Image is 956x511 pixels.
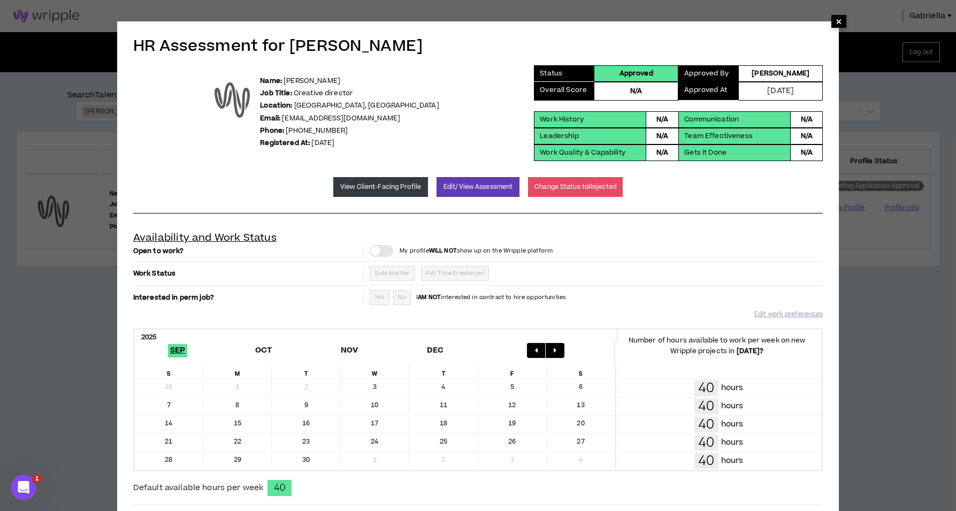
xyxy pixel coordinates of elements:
p: Overall Score [540,85,587,97]
div: T [272,363,340,379]
p: N/A [656,131,668,141]
div: [DATE] [739,82,823,100]
p: Team Effectiveness [684,131,753,141]
p: Gets It Done [684,148,726,158]
div: S [135,363,203,379]
p: Interested in perm job? [133,290,361,305]
div: T [409,363,478,379]
strong: WILL NOT [429,247,457,255]
b: Location: [260,101,292,110]
img: default-user-profile.png [208,76,256,124]
strong: AM NOT [418,293,441,301]
p: [PERSON_NAME] [260,76,439,86]
p: N/A [656,148,668,158]
span: Yes [374,293,384,301]
p: [PERSON_NAME] [752,68,809,79]
p: Status [540,68,562,79]
p: Communication [684,115,739,125]
a: [PHONE_NUMBER] [286,126,348,135]
p: Number of hours available to work per week on new Wripple projects in [614,335,820,356]
span: Full Time Freelancer [426,269,484,277]
p: My profile show up on the Wripple platform [400,247,553,255]
p: N/A [801,148,813,158]
a: Edit work preferences [754,305,823,324]
p: N/A [801,115,813,125]
h2: HR Assessment for [PERSON_NAME] [133,35,823,57]
span: Default available hours per week [133,482,263,494]
div: W [341,363,409,379]
div: M [203,363,272,379]
a: View Client-Facing Profile [333,177,428,197]
p: Approved At [684,85,727,97]
b: Registered At: [260,138,310,148]
p: Creative director [260,88,439,98]
b: [DATE] ? [737,346,764,356]
p: N/A [801,131,813,141]
b: Name: [260,76,282,86]
span: Oct [253,344,274,357]
b: Phone: [260,126,284,135]
p: [DATE] [260,138,439,148]
iframe: Intercom live chat [11,475,36,500]
div: F [478,363,547,379]
p: Leadership [540,131,578,141]
p: Approved [620,68,653,79]
p: N/A [630,86,642,96]
p: hours [721,455,744,467]
b: 2025 [141,332,157,342]
p: hours [721,382,744,394]
span: × [836,15,842,28]
p: hours [721,437,744,448]
p: hours [721,418,744,430]
span: No [398,293,406,301]
b: Email: [260,113,280,123]
p: I interested in contract to hire opportunities [416,293,566,302]
b: Job Title: [260,88,292,98]
div: S [547,363,615,379]
span: [GEOGRAPHIC_DATA] , [GEOGRAPHIC_DATA] [294,101,439,110]
span: Sep [168,344,188,357]
p: Open to work? [133,247,361,255]
button: Edit/View Assessment [437,177,519,197]
p: N/A [656,115,668,125]
span: Dec [424,344,446,357]
p: Work History [540,115,584,125]
a: [EMAIL_ADDRESS][DOMAIN_NAME] [282,113,400,123]
span: Side Hustler [374,269,410,277]
p: Work Status [133,266,361,281]
button: Change Status toRejected [528,177,623,197]
h1: Availability and Work Status [133,232,277,244]
p: Work Quality & Capability [540,148,625,158]
span: Nov [338,344,360,357]
span: 1 [33,475,41,483]
p: hours [721,400,744,412]
p: Approved By [684,68,729,79]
